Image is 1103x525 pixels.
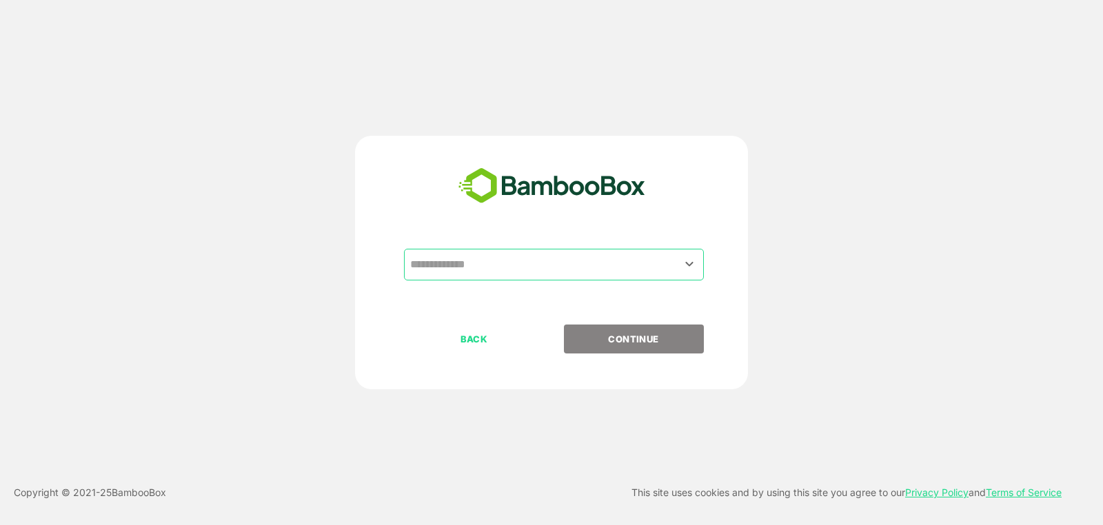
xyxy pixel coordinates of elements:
[405,331,543,347] p: BACK
[565,331,702,347] p: CONTINUE
[680,255,699,274] button: Open
[986,486,1062,498] a: Terms of Service
[451,163,653,209] img: bamboobox
[631,484,1062,501] p: This site uses cookies and by using this site you agree to our and
[14,484,166,501] p: Copyright © 2021- 25 BambooBox
[905,486,969,498] a: Privacy Policy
